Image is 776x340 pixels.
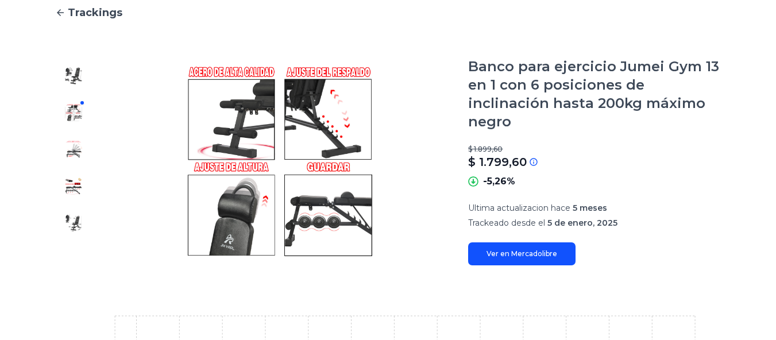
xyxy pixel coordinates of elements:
[64,214,83,232] img: Banco para ejercicio Jumei Gym 13 en 1 con 6 posiciones de inclinación hasta 200kg máximo negro
[468,154,527,170] p: $ 1.799,60
[468,218,545,228] span: Trackeado desde el
[64,103,83,122] img: Banco para ejercicio Jumei Gym 13 en 1 con 6 posiciones de inclinación hasta 200kg máximo negro
[547,218,617,228] span: 5 de enero, 2025
[468,145,721,154] p: $ 1.899,60
[55,5,721,21] a: Trackings
[468,203,570,213] span: Ultima actualizacion hace
[64,177,83,195] img: Banco para ejercicio Jumei Gym 13 en 1 con 6 posiciones de inclinación hasta 200kg máximo negro
[468,57,721,131] h1: Banco para ejercicio Jumei Gym 13 en 1 con 6 posiciones de inclinación hasta 200kg máximo negro
[68,5,122,21] span: Trackings
[483,175,515,188] p: -5,26%
[64,67,83,85] img: Banco para ejercicio Jumei Gym 13 en 1 con 6 posiciones de inclinación hasta 200kg máximo negro
[64,140,83,159] img: Banco para ejercicio Jumei Gym 13 en 1 con 6 posiciones de inclinación hasta 200kg máximo negro
[573,203,607,213] span: 5 meses
[115,57,445,265] img: Banco para ejercicio Jumei Gym 13 en 1 con 6 posiciones de inclinación hasta 200kg máximo negro
[468,242,576,265] a: Ver en Mercadolibre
